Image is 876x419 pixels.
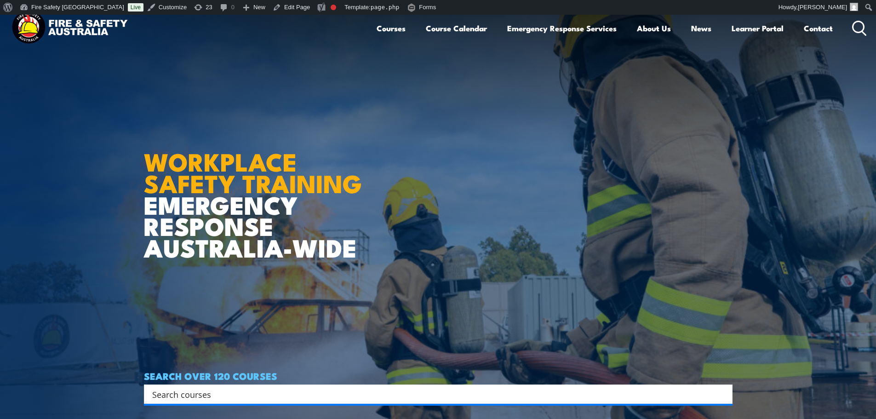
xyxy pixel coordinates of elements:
[144,142,362,201] strong: WORKPLACE SAFETY TRAINING
[804,16,833,40] a: Contact
[716,388,729,401] button: Search magnifier button
[128,3,143,11] a: Live
[331,5,336,10] div: Needs improvement
[144,371,733,381] h4: SEARCH OVER 120 COURSES
[637,16,671,40] a: About Us
[144,127,369,258] h1: EMERGENCY RESPONSE AUSTRALIA-WIDE
[691,16,711,40] a: News
[371,4,400,11] span: page.php
[507,16,617,40] a: Emergency Response Services
[426,16,487,40] a: Course Calendar
[798,4,847,11] span: [PERSON_NAME]
[152,387,712,401] input: Search input
[732,16,784,40] a: Learner Portal
[154,388,714,401] form: Search form
[377,16,406,40] a: Courses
